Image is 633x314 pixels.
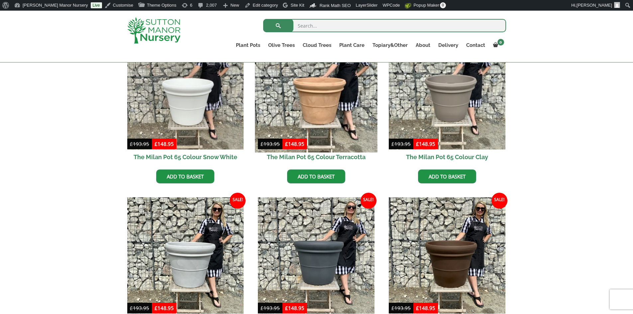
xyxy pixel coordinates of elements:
img: The Milan Pot 65 Colour Charcoal [258,197,374,314]
span: £ [130,305,133,311]
bdi: 148.95 [285,141,304,147]
a: Add to basket: “The Milan Pot 65 Colour Terracotta” [287,169,345,183]
bdi: 148.95 [416,305,435,311]
a: Add to basket: “The Milan Pot 65 Colour Snow White” [156,169,214,183]
span: £ [391,305,394,311]
a: Contact [462,41,489,50]
img: The Milan Pot 65 Colour Mocha [389,197,505,314]
h2: The Milan Pot 65 Colour Snow White [127,150,244,164]
input: Search... [263,19,506,32]
span: £ [391,141,394,147]
span: Sale! [361,193,376,209]
a: Sale! The Milan Pot 65 Colour Terracotta [258,33,374,164]
span: Site Kit [290,3,304,8]
bdi: 193.95 [391,141,411,147]
span: Sale! [230,193,246,209]
a: Topiary&Other [369,41,412,50]
span: £ [155,305,158,311]
span: £ [261,141,264,147]
a: Delivery [434,41,462,50]
img: logo [127,17,180,44]
span: £ [285,141,288,147]
img: The Milan Pot 65 Colour Snow White [127,33,244,150]
a: Live [91,2,102,8]
span: [PERSON_NAME] [577,3,612,8]
a: Sale! The Milan Pot 65 Colour Snow White [127,33,244,164]
span: £ [416,141,419,147]
span: Rank Math SEO [320,3,351,8]
span: £ [130,141,133,147]
h2: The Milan Pot 65 Colour Clay [389,150,505,164]
span: £ [155,141,158,147]
bdi: 148.95 [416,141,435,147]
h2: The Milan Pot 65 Colour Terracotta [258,150,374,164]
span: 0 [440,2,446,8]
a: Sale! The Milan Pot 65 Colour Clay [389,33,505,164]
span: £ [285,305,288,311]
bdi: 148.95 [285,305,304,311]
a: About [412,41,434,50]
bdi: 193.95 [130,141,149,147]
bdi: 148.95 [155,141,174,147]
bdi: 193.95 [391,305,411,311]
a: Cloud Trees [299,41,335,50]
img: The Milan Pot 65 Colour Clay [389,33,505,150]
a: 0 [489,41,506,50]
span: Sale! [491,193,507,209]
img: The Milan Pot 65 Colour Terracotta [255,30,377,152]
bdi: 148.95 [155,305,174,311]
a: Plant Care [335,41,369,50]
bdi: 193.95 [261,305,280,311]
span: £ [261,305,264,311]
bdi: 193.95 [261,141,280,147]
a: Olive Trees [264,41,299,50]
span: £ [416,305,419,311]
a: Plant Pots [232,41,264,50]
img: The Milan Pot 65 Colour Greystone [127,197,244,314]
span: 0 [497,39,504,46]
a: Add to basket: “The Milan Pot 65 Colour Clay” [418,169,476,183]
bdi: 193.95 [130,305,149,311]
